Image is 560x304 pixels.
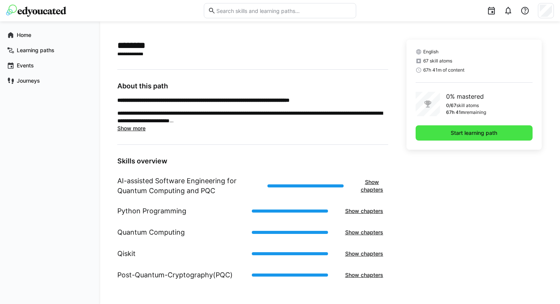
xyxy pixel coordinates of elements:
[340,203,388,219] button: Show chapters
[117,227,185,237] h1: Quantum Computing
[456,102,479,109] p: skill atoms
[117,82,388,90] h3: About this path
[416,125,533,141] button: Start learning path
[344,250,384,258] span: Show chapters
[344,229,384,236] span: Show chapters
[117,206,186,216] h1: Python Programming
[446,102,456,109] p: 0/67
[340,267,388,283] button: Show chapters
[340,246,388,261] button: Show chapters
[423,49,438,55] span: English
[117,125,146,131] span: Show more
[360,178,384,194] span: Show chapters
[216,7,352,14] input: Search skills and learning paths…
[446,109,465,115] p: 67h 41m
[356,174,388,197] button: Show chapters
[423,67,464,73] span: 67h 41m of content
[465,109,486,115] p: remaining
[344,207,384,215] span: Show chapters
[340,225,388,240] button: Show chapters
[117,249,136,259] h1: Qiskit
[446,92,486,101] p: 0% mastered
[344,271,384,279] span: Show chapters
[423,58,452,64] span: 67 skill atoms
[450,129,498,137] span: Start learning path
[117,157,388,165] h3: Skills overview
[117,176,261,196] h1: AI-assisted Software Engineering for Quantum Computing and PQC
[117,270,233,280] h1: Post-Quantum-Cryptography(PQC)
